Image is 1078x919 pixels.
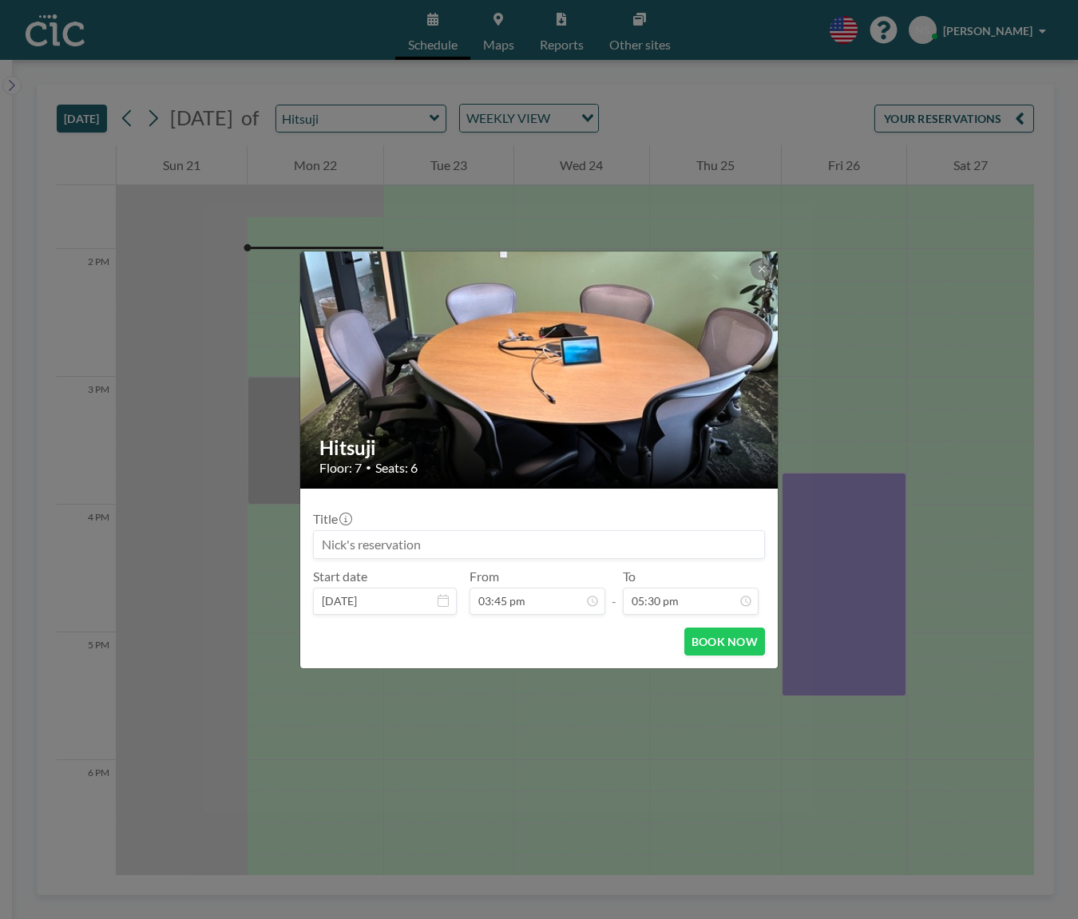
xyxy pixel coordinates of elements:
[319,436,760,460] h2: Hitsuji
[612,574,616,609] span: -
[623,568,636,584] label: To
[313,568,367,584] label: Start date
[366,461,371,473] span: •
[300,190,779,549] img: 537.jpeg
[684,628,765,656] button: BOOK NOW
[470,568,499,584] label: From
[314,531,764,558] input: Nick's reservation
[313,511,351,527] label: Title
[319,460,362,476] span: Floor: 7
[375,460,418,476] span: Seats: 6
